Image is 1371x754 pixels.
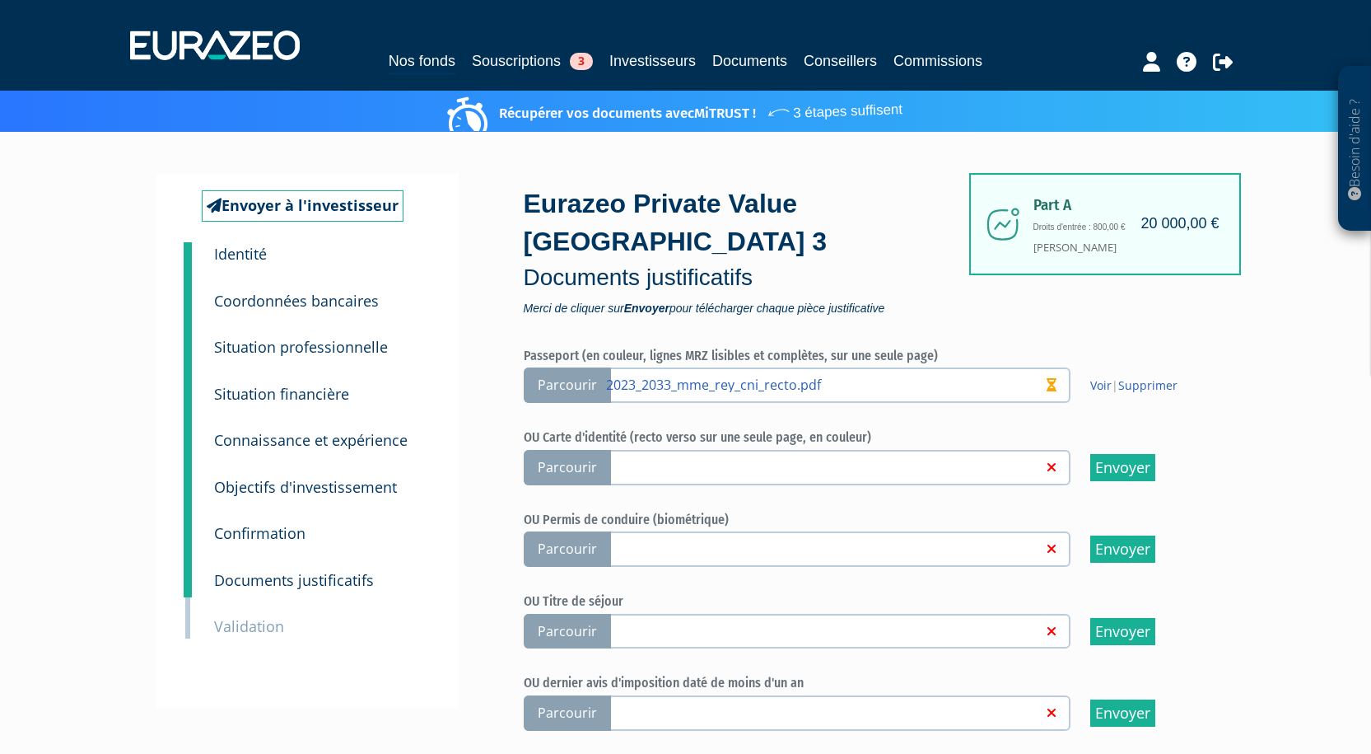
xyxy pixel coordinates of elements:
strong: Envoyer [624,302,669,315]
a: Investisseurs [609,49,696,73]
h6: OU dernier avis d'imposition daté de moins d'un an [524,676,1207,691]
h6: Passeport (en couleur, lignes MRZ lisibles et complètes, sur une seule page) [524,349,1207,363]
div: Eurazeo Private Value [GEOGRAPHIC_DATA] 3 [524,185,977,313]
small: Confirmation [214,523,305,543]
small: Situation financière [214,384,349,404]
a: MiTRUST ! [694,105,756,122]
input: Envoyer [1090,536,1155,563]
span: 3 [570,53,593,70]
span: Parcourir [524,695,611,731]
span: Parcourir [524,614,611,649]
h6: OU Titre de séjour [524,594,1207,609]
small: Situation professionnelle [214,337,388,357]
span: | [1090,377,1177,394]
small: Connaissance et expérience [214,430,408,450]
a: 2023_2033_mme_rey_cni_recto.pdf [606,376,1043,392]
a: Voir [1090,377,1112,393]
input: Envoyer [1090,454,1155,481]
p: Récupérer vos documents avec [451,95,902,124]
small: Identité [214,244,267,264]
a: 6 [184,453,192,504]
a: 2 [184,267,192,318]
span: 3 étapes suffisent [766,91,902,124]
a: Supprimer [1118,377,1177,393]
span: Parcourir [524,368,611,403]
input: Envoyer [1090,700,1155,727]
span: Parcourir [524,532,611,567]
a: 1 [184,242,192,275]
a: 3 [184,313,192,364]
span: Merci de cliquer sur pour télécharger chaque pièce justificative [524,302,977,314]
img: 1732889491-logotype_eurazeo_blanc_rvb.png [130,30,300,60]
small: Validation [214,616,284,636]
h6: OU Permis de conduire (biométrique) [524,513,1207,527]
small: Objectifs d'investissement [214,477,397,497]
a: Documents [712,49,787,73]
small: Coordonnées bancaires [214,291,379,311]
a: Souscriptions3 [472,49,593,73]
a: 7 [184,499,192,550]
p: Documents justificatifs [524,261,977,294]
a: 8 [184,546,192,597]
a: Envoyer à l'investisseur [202,190,403,222]
small: Documents justificatifs [214,570,374,590]
a: Commissions [893,49,982,73]
a: Conseillers [804,49,877,73]
a: Nos fonds [389,49,455,75]
input: Envoyer [1090,618,1155,645]
p: Besoin d'aide ? [1345,75,1364,223]
a: 5 [184,406,192,457]
h6: OU Carte d'identité (recto verso sur une seule page, en couleur) [524,430,1207,445]
span: Parcourir [524,450,611,485]
a: 4 [184,360,192,411]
